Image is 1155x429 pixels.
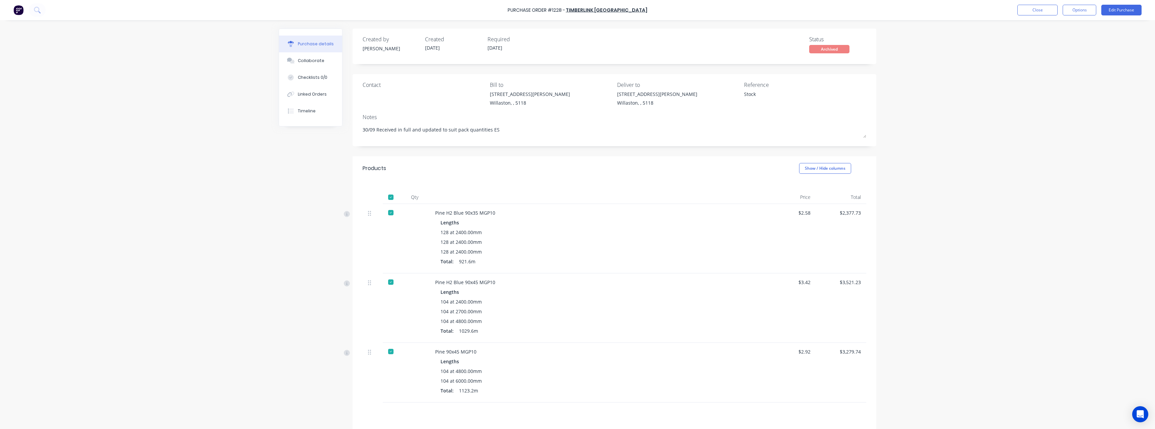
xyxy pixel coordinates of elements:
div: [STREET_ADDRESS][PERSON_NAME] [490,91,570,98]
div: Contact [363,81,485,89]
span: Lengths [441,358,459,365]
div: $3,279.74 [821,348,861,355]
span: Lengths [441,219,459,226]
span: 104 at 2400.00mm [441,298,482,305]
div: Collaborate [298,58,324,64]
div: Qty [400,191,430,204]
span: 128 at 2400.00mm [441,248,482,255]
div: Deliver to [617,81,739,89]
div: Linked Orders [298,91,327,97]
textarea: 30/09 Received in full and updated to suit pack quantities ES [363,123,866,138]
button: Checklists 0/0 [279,69,342,86]
button: Timeline [279,103,342,119]
div: $2,377.73 [821,209,861,216]
span: 104 at 6000.00mm [441,377,482,384]
span: 104 at 4800.00mm [441,318,482,325]
div: Purchase details [298,41,334,47]
div: Products [363,164,386,172]
div: Checklists 0/0 [298,74,327,81]
div: Total [816,191,866,204]
div: Pine H2 Blue 90x45 MGP10 [435,279,760,286]
span: 104 at 2700.00mm [441,308,482,315]
img: Factory [13,5,24,15]
div: Required [488,35,545,43]
div: Reference [744,81,866,89]
div: Notes [363,113,866,121]
span: Total: [441,387,454,394]
div: Willaston, , 5118 [490,99,570,106]
a: Timberlink [GEOGRAPHIC_DATA] [566,7,647,13]
span: Total: [441,327,454,334]
button: Options [1063,5,1096,15]
button: Close [1017,5,1058,15]
div: $3,521.23 [821,279,861,286]
span: 921.6m [459,258,475,265]
span: 128 at 2400.00mm [441,229,482,236]
button: Collaborate [279,52,342,69]
div: Purchase Order #1228 - [508,7,565,14]
div: Willaston, , 5118 [617,99,697,106]
div: Created by [363,35,420,43]
textarea: Stock [744,91,828,106]
span: 104 at 4800.00mm [441,368,482,375]
div: Created [425,35,482,43]
div: Archived [809,45,849,53]
div: Timeline [298,108,316,114]
span: 1123.2m [459,387,478,394]
span: 128 at 2400.00mm [441,238,482,246]
div: [STREET_ADDRESS][PERSON_NAME] [617,91,697,98]
span: Total: [441,258,454,265]
div: Status [809,35,866,43]
div: Pine H2 Blue 90x35 MGP10 [435,209,760,216]
div: $2.58 [771,209,811,216]
div: $2.92 [771,348,811,355]
button: Edit Purchase [1101,5,1142,15]
button: Show / Hide columns [799,163,851,174]
div: Bill to [490,81,612,89]
div: Pine 90x45 MGP10 [435,348,760,355]
div: Price [766,191,816,204]
span: Lengths [441,288,459,296]
button: Purchase details [279,36,342,52]
div: [PERSON_NAME] [363,45,420,52]
div: Open Intercom Messenger [1132,406,1148,422]
button: Linked Orders [279,86,342,103]
div: $3.42 [771,279,811,286]
span: 1029.6m [459,327,478,334]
